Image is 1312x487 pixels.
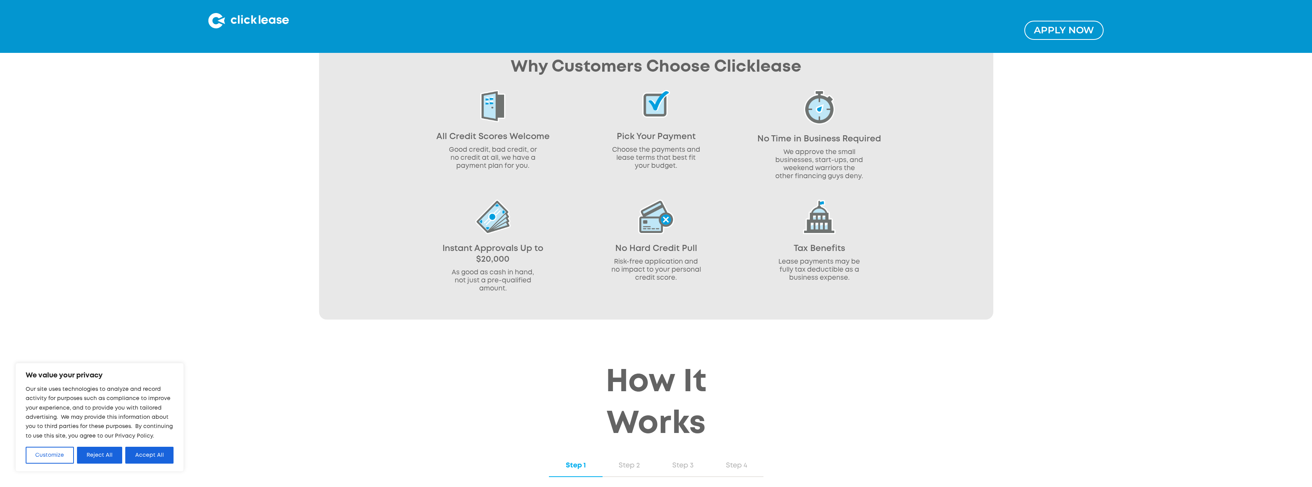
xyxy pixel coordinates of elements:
div: We value your privacy [15,363,184,472]
div: All Credit Scores Welcome [431,131,555,142]
h2: How It Works [580,362,733,446]
div: Pick Your Payment [594,131,718,142]
button: Reject All [77,447,123,464]
button: Accept All [125,447,174,464]
div: Step 4 [717,461,756,471]
div: No Hard Credit Pull [594,243,718,254]
p: Good credit, bad credit, or no credit at all, we have a payment plan for you. [431,146,555,170]
span: Our site uses technologies to analyze and record activity for purposes such as compliance to impr... [26,387,173,438]
img: Pick your payments [642,90,670,118]
div: Step 3 [664,461,702,471]
p: Risk-free application and no impact to your personal credit score. [594,258,718,282]
p: We approve the small businesses, start-ups, and weekend warriors the other financing guys deny. [757,148,881,180]
button: Customize [26,447,74,464]
img: No time in business required [804,90,835,125]
img: Clicklease logo [208,13,289,28]
p: Lease payments may be fully tax deductible as a business expense. [757,258,881,282]
img: No hard credit pull icon [638,200,674,234]
img: All credit scores welcome [480,90,505,122]
div: Step 1 [557,461,595,471]
div: No Time in Business Required [757,134,881,144]
img: Tax benefits icon [803,200,835,234]
div: Instant Approvals Up to $20,000 [431,243,555,265]
div: Step 2 [610,461,649,471]
p: Choose the payments and lease terms that best fit your budget. [594,146,718,170]
a: Apply NOw [1024,21,1104,39]
p: As good as cash in hand, not just a pre-qualified amount. [431,269,555,293]
div: Tax Benefits [757,243,881,254]
h2: Why Customers Choose Clicklease [488,56,825,79]
img: Instant approvals icon [475,200,511,234]
p: We value your privacy [26,371,174,380]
